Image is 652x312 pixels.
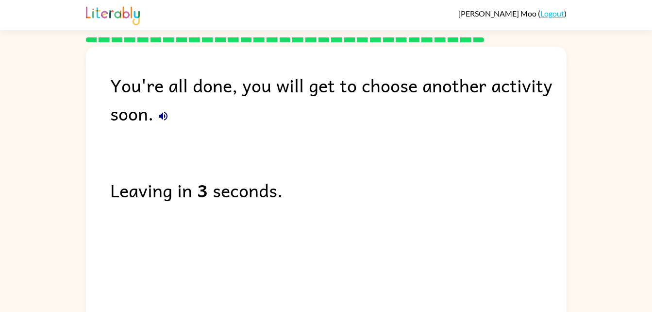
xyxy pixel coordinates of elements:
[458,9,538,18] span: [PERSON_NAME] Moo
[86,4,140,25] img: Literably
[197,176,208,204] b: 3
[110,71,567,127] div: You're all done, you will get to choose another activity soon.
[110,176,567,204] div: Leaving in seconds.
[540,9,564,18] a: Logout
[458,9,567,18] div: ( )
